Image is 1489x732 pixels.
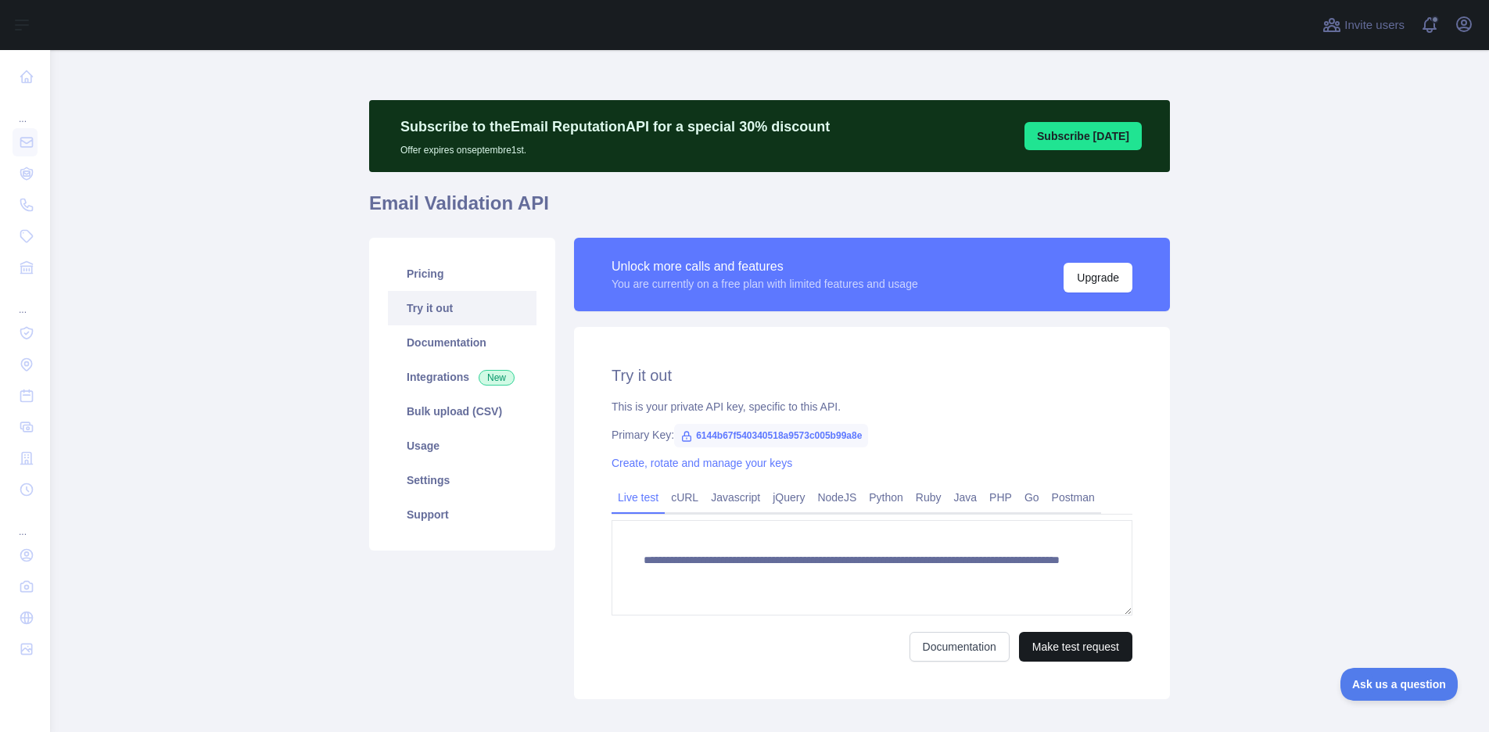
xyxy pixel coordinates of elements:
button: Subscribe [DATE] [1024,122,1142,150]
p: Offer expires on septembre 1st. [400,138,830,156]
a: Postman [1046,485,1101,510]
a: Python [863,485,910,510]
a: Bulk upload (CSV) [388,394,536,429]
span: Invite users [1344,16,1405,34]
div: Unlock more calls and features [612,257,918,276]
a: Create, rotate and manage your keys [612,457,792,469]
h1: Email Validation API [369,191,1170,228]
a: Try it out [388,291,536,325]
div: ... [13,285,38,316]
a: Go [1018,485,1046,510]
a: Integrations New [388,360,536,394]
div: This is your private API key, specific to this API. [612,399,1132,414]
a: Documentation [910,632,1010,662]
span: 6144b67f540340518a9573c005b99a8e [674,424,868,447]
button: Make test request [1019,632,1132,662]
div: ... [13,94,38,125]
a: Pricing [388,257,536,291]
div: ... [13,507,38,538]
a: NodeJS [811,485,863,510]
a: jQuery [766,485,811,510]
a: cURL [665,485,705,510]
div: Primary Key: [612,427,1132,443]
iframe: Toggle Customer Support [1340,668,1458,701]
a: Javascript [705,485,766,510]
div: You are currently on a free plan with limited features and usage [612,276,918,292]
a: Java [948,485,984,510]
a: Usage [388,429,536,463]
button: Upgrade [1064,263,1132,292]
h2: Try it out [612,364,1132,386]
a: Settings [388,463,536,497]
span: New [479,370,515,386]
button: Invite users [1319,13,1408,38]
a: Live test [612,485,665,510]
p: Subscribe to the Email Reputation API for a special 30 % discount [400,116,830,138]
a: Support [388,497,536,532]
a: Ruby [910,485,948,510]
a: PHP [983,485,1018,510]
a: Documentation [388,325,536,360]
